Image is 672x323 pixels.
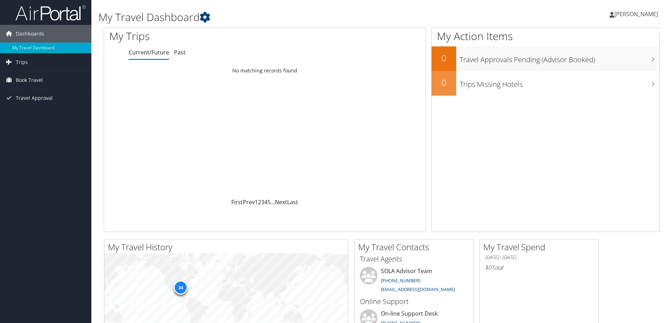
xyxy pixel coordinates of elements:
a: 5 [267,198,271,206]
span: $0 [485,264,491,271]
a: First [231,198,243,206]
li: SOLA Advisor Team [356,267,472,296]
a: Past [174,49,186,56]
h1: My Travel Dashboard [98,10,476,25]
span: Travel Approval [16,89,53,107]
h3: Travel Agents [360,254,468,264]
h3: Travel Approvals Pending (Advisor Booked) [460,51,659,65]
h6: [DATE] - [DATE] [485,254,593,261]
h3: Trips Missing Hotels [460,76,659,89]
a: 3 [261,198,264,206]
span: Dashboards [16,25,44,43]
a: Last [287,198,298,206]
h2: 0 [432,52,456,64]
a: Prev [243,198,255,206]
a: [PHONE_NUMBER] [381,277,420,284]
a: Next [275,198,287,206]
span: Trips [16,53,28,71]
a: 4 [264,198,267,206]
a: 2 [258,198,261,206]
a: 0Trips Missing Hotels [432,71,659,96]
a: 0Travel Approvals Pending (Advisor Booked) [432,46,659,71]
h1: My Action Items [432,29,659,44]
img: airportal-logo.png [15,5,86,21]
a: [EMAIL_ADDRESS][DOMAIN_NAME] [381,286,455,292]
h2: My Travel Contacts [358,241,473,253]
h1: My Trips [109,29,286,44]
a: 1 [255,198,258,206]
span: [PERSON_NAME] [614,10,658,18]
span: … [271,198,275,206]
h6: Total [485,264,593,271]
a: [PERSON_NAME] [609,4,665,25]
h3: Online Support [360,297,468,306]
h2: 0 [432,77,456,89]
h2: My Travel History [108,241,348,253]
td: No matching records found [104,64,426,77]
a: Current/Future [129,49,169,56]
div: 34 [174,280,188,295]
h2: My Travel Spend [483,241,599,253]
span: Book Travel [16,71,43,89]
